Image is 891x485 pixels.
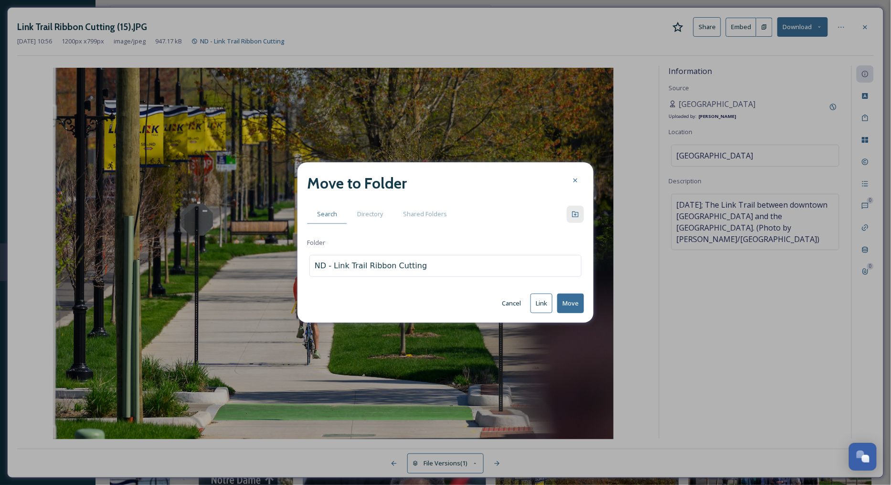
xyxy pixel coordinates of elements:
[315,260,427,272] div: ND - Link Trail Ribbon Cutting
[307,172,407,195] h2: Move to Folder
[557,294,584,313] button: Move
[530,294,552,313] button: Link
[317,210,337,219] span: Search
[497,294,526,313] button: Cancel
[403,210,447,219] span: Shared Folders
[357,210,383,219] span: Directory
[849,443,877,471] button: Open Chat
[307,238,325,247] span: Folder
